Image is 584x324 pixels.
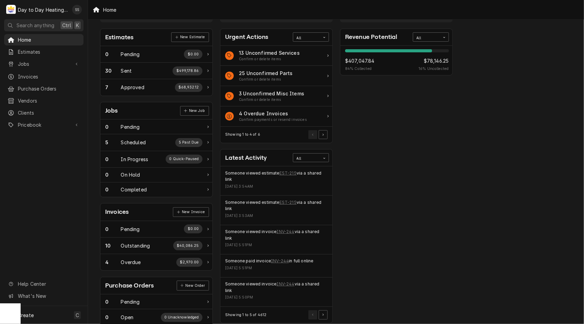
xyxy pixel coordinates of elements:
div: Current Page Details [225,312,267,318]
div: Card Footer: Pagination [220,307,332,323]
a: New Job [180,106,209,116]
div: Card Link Button [171,32,209,42]
div: Card Header [100,277,212,294]
div: Work Status Title [121,259,141,266]
div: Card Header [100,29,212,46]
a: Work Status [100,46,212,63]
div: Card Title [105,33,133,42]
div: Card Footer: Pagination [220,127,332,143]
div: Work Status Count [105,298,121,305]
div: Work Status Title [121,242,150,249]
div: Work Status Title [121,186,147,193]
div: Action Item Suggestion [239,77,293,82]
div: Day to Day Heating and Cooling [18,6,68,13]
div: Current Page Details [225,132,260,137]
div: Event Timestamp [225,265,313,271]
div: Revenue Potential [340,46,452,75]
div: Action Item Title [239,110,307,117]
a: INV-244 [277,281,295,287]
a: Work Status [100,221,212,238]
div: Action Item Suggestion [239,56,300,62]
a: Home [4,34,84,45]
div: Event String [225,229,328,241]
div: Action Item Suggestion [239,117,307,123]
span: Estimates [18,48,80,55]
span: Help Center [18,280,79,288]
a: Invoices [4,71,84,82]
a: Estimates [4,46,84,58]
a: New Estimate [171,32,209,42]
a: Clients [4,107,84,118]
div: Work Status Title [121,123,140,130]
div: Event [220,225,332,254]
div: Work Status Title [121,67,132,74]
div: Action Item Suggestion [239,97,304,103]
span: What's New [18,292,79,300]
div: Event String [225,170,328,183]
div: Work Status Supplemental Data [166,155,202,164]
span: Vendors [18,97,80,104]
div: Work Status Supplemental Data [161,313,203,322]
div: Card Data [100,119,212,197]
div: SS [72,5,82,14]
div: Card Link Button [177,281,209,290]
span: $407,047.84 [345,57,375,64]
div: Work Status Count [105,123,121,130]
div: Work Status Count [105,314,121,321]
a: Work Status [100,63,212,79]
div: Card Header [100,203,212,221]
div: Event String [225,199,328,212]
a: Work Status [100,238,212,254]
div: Event Timestamp [225,213,328,219]
div: Work Status [100,254,212,270]
div: Pagination Controls [307,310,328,319]
div: Work Status Count [105,186,121,193]
a: INV-244 [277,229,295,235]
div: Card Link Button [173,207,209,217]
div: Card: Urgent Actions [220,29,333,143]
a: Work Status [100,168,212,182]
a: New Invoice [173,207,209,217]
span: Search anything [16,22,54,29]
a: Work Status [100,79,212,95]
a: Work Status [100,119,212,134]
a: Vendors [4,95,84,106]
div: Revenue Potential Collected [345,57,375,72]
span: $78,146.25 [419,57,449,64]
span: Jobs [18,60,70,67]
div: Action Item Title [239,90,304,97]
div: Event Details [225,258,313,273]
div: Event [220,166,332,196]
div: Card Title [225,153,267,163]
div: Card: Invoices [100,203,213,271]
button: Go to Previous Page [308,310,317,319]
a: Purchase Orders [4,83,84,94]
div: Card: Estimates [100,29,213,96]
div: Card Data Filter Control [413,32,449,41]
div: All [417,35,437,41]
a: Work Status [100,294,212,309]
span: Clients [18,109,80,116]
span: Purchase Orders [18,85,80,92]
span: Home [18,36,80,43]
div: Event [220,254,332,278]
a: Action Item [220,86,332,106]
div: Event Details [225,229,328,250]
div: Work Status Supplemental Data [175,83,203,92]
a: Action Item [220,46,332,66]
div: Card Data [100,46,212,96]
a: Work Status [100,134,212,151]
button: Search anythingCtrlK [4,19,84,31]
div: Shaun Smith's Avatar [72,5,82,14]
div: Work Status Count [105,84,121,91]
a: Work Status [100,182,212,197]
div: Card Data [340,46,452,75]
div: Card Header [340,29,452,46]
